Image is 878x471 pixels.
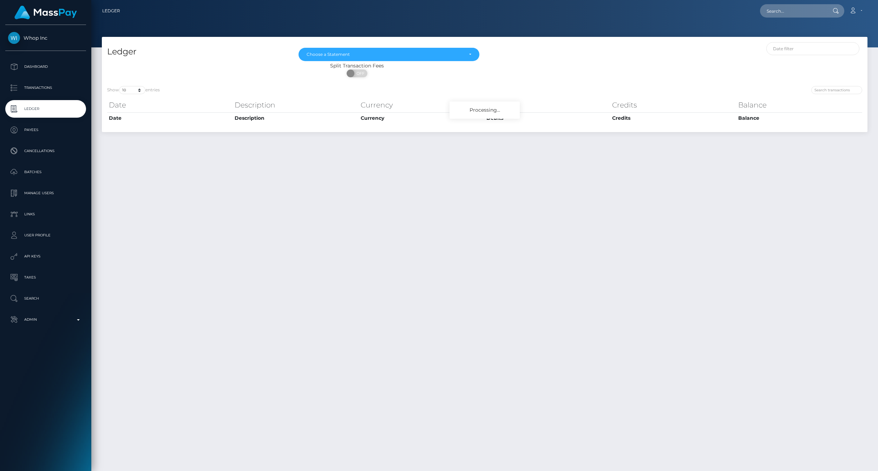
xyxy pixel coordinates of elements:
[5,311,86,328] a: Admin
[8,146,83,156] p: Cancellations
[485,112,610,124] th: Debits
[107,112,233,124] th: Date
[5,163,86,181] a: Batches
[359,112,485,124] th: Currency
[8,61,83,72] p: Dashboard
[8,209,83,220] p: Links
[450,102,520,119] div: Processing...
[610,112,736,124] th: Credits
[350,70,368,77] span: OFF
[5,205,86,223] a: Links
[766,42,859,55] input: Date filter
[5,227,86,244] a: User Profile
[5,184,86,202] a: Manage Users
[107,98,233,112] th: Date
[8,188,83,198] p: Manage Users
[5,248,86,265] a: API Keys
[8,293,83,304] p: Search
[5,290,86,307] a: Search
[359,98,485,112] th: Currency
[5,121,86,139] a: Payees
[5,142,86,160] a: Cancellations
[233,98,359,112] th: Description
[811,86,862,94] input: Search transactions
[485,98,610,112] th: Debits
[8,314,83,325] p: Admin
[8,125,83,135] p: Payees
[307,52,463,57] div: Choose a Statement
[14,6,77,19] img: MassPay Logo
[5,79,86,97] a: Transactions
[610,98,736,112] th: Credits
[5,100,86,118] a: Ledger
[102,62,612,70] div: Split Transaction Fees
[8,104,83,114] p: Ledger
[736,112,862,124] th: Balance
[5,35,86,41] span: Whop Inc
[107,86,160,94] label: Show entries
[5,269,86,286] a: Taxes
[8,83,83,93] p: Transactions
[8,167,83,177] p: Batches
[5,58,86,76] a: Dashboard
[760,4,826,18] input: Search...
[233,112,359,124] th: Description
[107,46,288,58] h4: Ledger
[8,272,83,283] p: Taxes
[102,4,120,18] a: Ledger
[119,86,145,94] select: Showentries
[8,230,83,241] p: User Profile
[299,48,479,61] button: Choose a Statement
[736,98,862,112] th: Balance
[8,251,83,262] p: API Keys
[8,32,20,44] img: Whop Inc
